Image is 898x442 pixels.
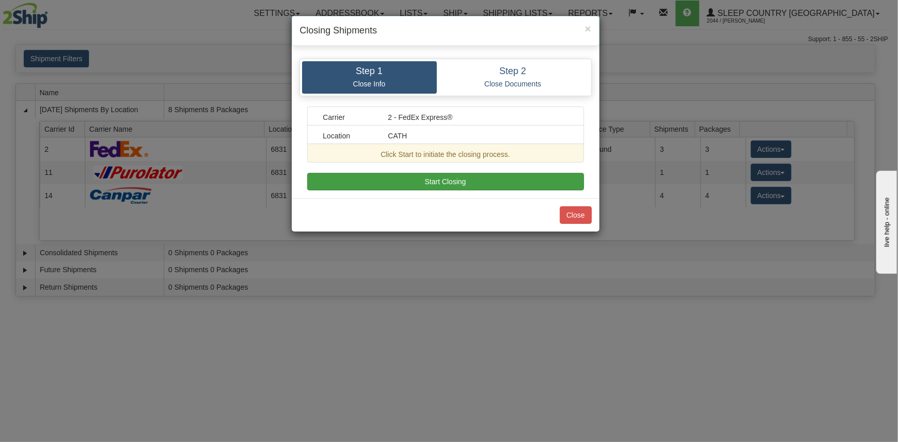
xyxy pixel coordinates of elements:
[310,66,429,77] h4: Step 1
[437,61,589,94] a: Step 2 Close Documents
[560,206,592,224] button: Close
[307,173,584,190] button: Start Closing
[310,79,429,89] p: Close Info
[874,168,897,273] iframe: chat widget
[300,24,591,38] h4: Closing Shipments
[445,66,582,77] h4: Step 2
[315,149,576,160] div: Click Start to initiate the closing process.
[315,131,381,141] div: Location
[380,112,576,122] div: 2 - FedEx Express®
[8,9,95,16] div: live help - online
[445,79,582,89] p: Close Documents
[380,131,576,141] div: CATH
[585,23,591,34] span: ×
[315,112,381,122] div: Carrier
[585,23,591,34] button: Close
[302,61,437,94] a: Step 1 Close Info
